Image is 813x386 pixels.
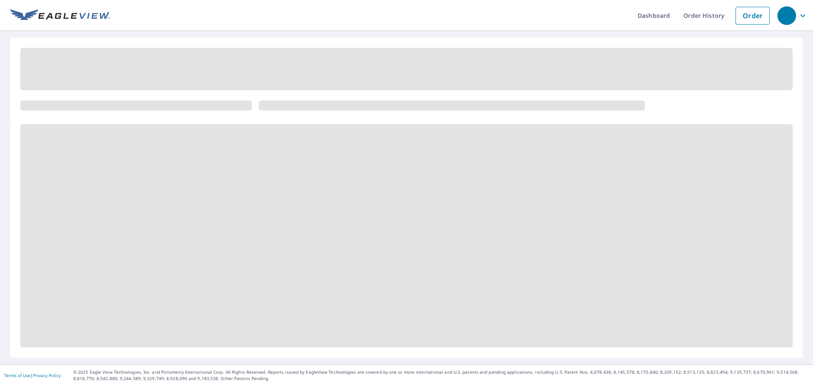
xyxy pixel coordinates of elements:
[4,372,30,378] a: Terms of Use
[33,372,61,378] a: Privacy Policy
[736,7,770,25] a: Order
[73,369,809,382] p: © 2025 Eagle View Technologies, Inc. and Pictometry International Corp. All Rights Reserved. Repo...
[10,9,110,22] img: EV Logo
[4,373,61,378] p: |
